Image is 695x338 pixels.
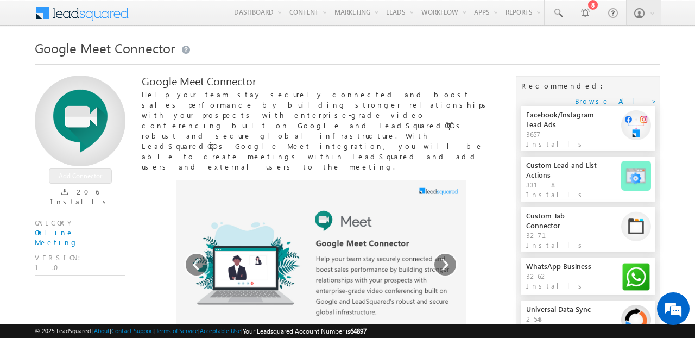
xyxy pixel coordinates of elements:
[243,327,367,335] span: Your Leadsquared Account Number is
[142,76,500,85] div: Google Meet Connector
[526,261,598,271] div: WhatsApp Business
[35,262,125,272] div: 1.0
[50,187,110,206] span: 206 Installs
[94,327,110,334] a: About
[350,327,367,335] span: 64897
[621,211,650,241] img: connector Image
[526,211,598,230] div: Custom Tab Connector
[521,81,586,96] div: Recommended:
[111,327,154,334] a: Contact Support
[621,305,651,335] img: connector Image
[575,96,655,106] a: Browse All >
[526,110,598,129] div: Facebook/Instagram Lead Ads
[621,262,651,292] img: connector Image
[526,160,598,180] div: Custom Lead and List Actions
[200,327,241,334] a: Acceptable Use
[35,218,125,228] div: CATEGORY
[526,304,598,314] div: Universal Data Sync
[526,230,598,250] div: 3271 Installs
[526,314,598,334] div: 2548 Installs
[35,39,175,57] span: Google Meet Connector
[184,252,209,277] a: ‹
[35,326,367,336] span: © 2025 LeadSquared | | | | |
[526,129,598,149] div: 3657 Installs
[49,168,112,184] div: Add Connector
[35,253,125,262] div: VERSION:
[621,110,651,140] img: connector Image
[35,76,125,166] img: connector-image
[142,89,500,172] p: Help your team stay securely connected and boost sales performance by building stronger relations...
[156,327,198,334] a: Terms of Service
[526,180,598,199] div: 3318 Installs
[35,228,78,247] a: Online Meeting
[621,161,651,191] img: connector Image
[433,252,458,277] a: ›
[526,271,598,291] div: 3262 Installs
